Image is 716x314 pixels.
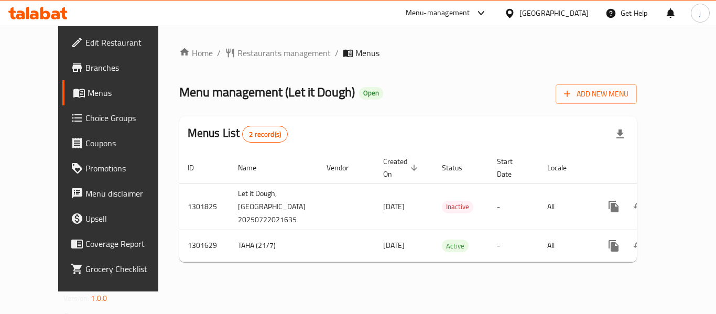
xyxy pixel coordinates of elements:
td: 1301629 [179,230,230,262]
a: Home [179,47,213,59]
div: Export file [607,122,633,147]
span: j [699,7,701,19]
span: Promotions [85,162,169,175]
div: Menu-management [406,7,470,19]
span: Grocery Checklist [85,263,169,275]
div: [GEOGRAPHIC_DATA] [519,7,589,19]
span: Branches [85,61,169,74]
a: Coverage Report [62,231,178,256]
td: Let it Dough, [GEOGRAPHIC_DATA] 20250722021635 [230,183,318,230]
div: Active [442,240,469,252]
nav: breadcrumb [179,47,637,59]
span: Add New Menu [564,88,628,101]
span: Name [238,161,270,174]
td: - [489,230,539,262]
span: Open [359,89,383,98]
span: Menu disclaimer [85,187,169,200]
span: Vendor [327,161,362,174]
span: Edit Restaurant [85,36,169,49]
table: enhanced table [179,152,710,262]
div: Total records count [242,126,288,143]
span: Choice Groups [85,112,169,124]
li: / [217,47,221,59]
span: Restaurants management [237,47,331,59]
a: Promotions [62,156,178,181]
td: - [489,183,539,230]
button: Change Status [626,233,652,258]
button: more [601,194,626,219]
td: TAHA (21/7) [230,230,318,262]
span: Menu management ( Let it Dough ) [179,80,355,104]
span: Created On [383,155,421,180]
a: Menus [62,80,178,105]
div: Open [359,87,383,100]
td: All [539,183,593,230]
button: Add New Menu [556,84,637,104]
span: Inactive [442,201,473,213]
a: Choice Groups [62,105,178,131]
a: Coupons [62,131,178,156]
a: Grocery Checklist [62,256,178,281]
span: Start Date [497,155,526,180]
span: [DATE] [383,239,405,252]
span: Coupons [85,137,169,149]
span: Locale [547,161,580,174]
button: more [601,233,626,258]
h2: Menus List [188,125,288,143]
a: Edit Restaurant [62,30,178,55]
li: / [335,47,339,59]
th: Actions [593,152,710,184]
span: 2 record(s) [243,129,287,139]
a: Branches [62,55,178,80]
a: Upsell [62,206,178,231]
button: Change Status [626,194,652,219]
span: Version: [63,291,89,305]
span: ID [188,161,208,174]
span: Menus [88,86,169,99]
span: Menus [355,47,379,59]
td: 1301825 [179,183,230,230]
span: Coverage Report [85,237,169,250]
span: Status [442,161,476,174]
a: Menu disclaimer [62,181,178,206]
span: Active [442,240,469,252]
td: All [539,230,593,262]
span: [DATE] [383,200,405,213]
span: Upsell [85,212,169,225]
span: 1.0.0 [91,291,107,305]
a: Restaurants management [225,47,331,59]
